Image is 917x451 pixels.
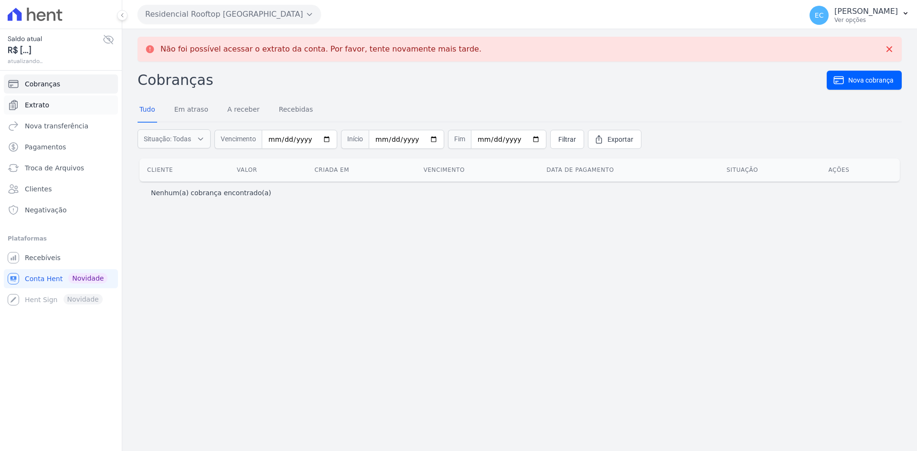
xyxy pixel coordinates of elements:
[277,98,315,123] a: Recebidas
[25,142,66,152] span: Pagamentos
[160,44,481,54] p: Não foi possível acessar o extrato da conta. Por favor, tente novamente mais tarde.
[834,7,898,16] p: [PERSON_NAME]
[4,269,118,288] a: Conta Hent Novidade
[834,16,898,24] p: Ver opções
[138,98,157,123] a: Tudo
[448,130,471,149] span: Fim
[4,200,118,220] a: Negativação
[138,69,827,91] h2: Cobranças
[558,135,576,144] span: Filtrar
[25,79,60,89] span: Cobranças
[25,100,49,110] span: Extrato
[25,184,52,194] span: Clientes
[151,188,271,198] p: Nenhum(a) cobrança encontrado(a)
[550,130,584,149] a: Filtrar
[25,205,67,215] span: Negativação
[25,163,84,173] span: Troca de Arquivos
[25,121,88,131] span: Nova transferência
[172,98,210,123] a: Em atraso
[25,253,61,262] span: Recebíveis
[4,179,118,199] a: Clientes
[4,248,118,267] a: Recebíveis
[341,130,369,149] span: Início
[4,137,118,157] a: Pagamentos
[25,274,63,283] span: Conta Hent
[848,75,894,85] span: Nova cobrança
[307,158,416,181] th: Criada em
[827,71,902,90] a: Nova cobrança
[802,2,917,29] button: EC [PERSON_NAME] Ver opções
[4,95,118,115] a: Extrato
[815,12,824,19] span: EC
[4,116,118,136] a: Nova transferência
[139,158,229,181] th: Cliente
[4,158,118,178] a: Troca de Arquivos
[4,74,118,94] a: Cobranças
[214,130,262,149] span: Vencimento
[416,158,539,181] th: Vencimento
[8,44,103,57] span: R$ [...]
[8,74,114,309] nav: Sidebar
[608,135,633,144] span: Exportar
[144,134,191,144] span: Situação: Todas
[539,158,719,181] th: Data de pagamento
[8,233,114,244] div: Plataformas
[138,129,211,148] button: Situação: Todas
[229,158,307,181] th: Valor
[588,130,641,149] a: Exportar
[8,57,103,65] span: atualizando...
[8,34,103,44] span: Saldo atual
[719,158,821,181] th: Situação
[225,98,262,123] a: A receber
[68,273,107,283] span: Novidade
[821,158,900,181] th: Ações
[138,5,321,24] button: Residencial Rooftop [GEOGRAPHIC_DATA]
